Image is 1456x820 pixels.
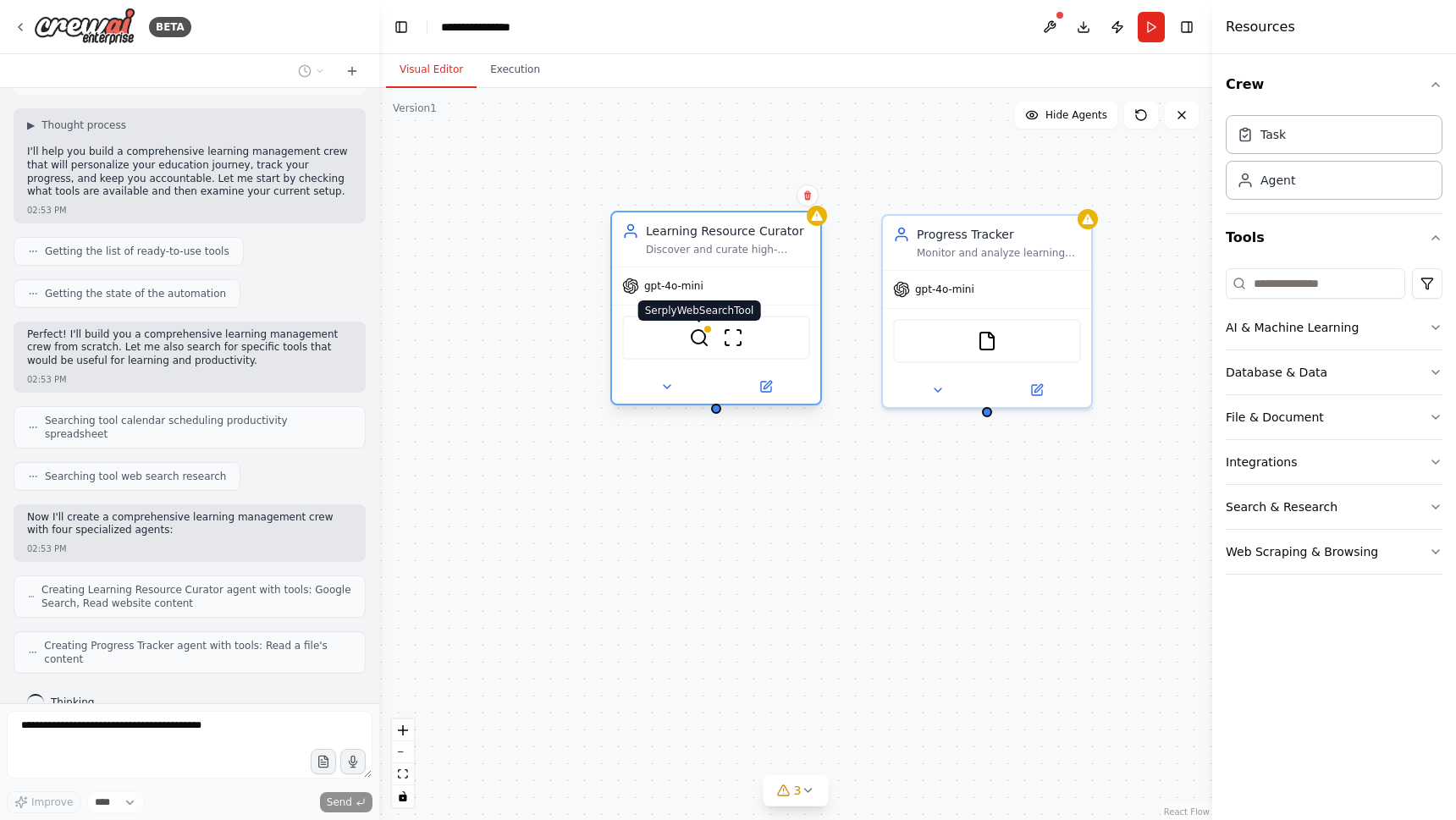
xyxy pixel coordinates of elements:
[1226,350,1442,394] button: Database & Data
[797,184,819,206] button: Delete node
[1226,214,1442,261] button: Tools
[27,118,35,132] span: ▶
[27,328,352,368] p: Perfect! I'll build you a comprehensive learning management crew from scratch. Let me also search...
[1226,17,1295,37] h4: Resources
[34,8,135,46] img: Logo
[989,380,1084,400] button: Open in side panel
[915,283,974,296] span: gpt-4o-mini
[610,214,822,409] div: Learning Resource CuratorDiscover and curate high-quality learning resources for {subject} tailor...
[41,118,126,132] span: Thought process
[1226,319,1359,336] div: AI & Machine Learning
[644,279,703,293] span: gpt-4o-mini
[311,749,336,774] button: Upload files
[1226,395,1442,439] button: File & Document
[1226,261,1442,588] div: Tools
[392,719,414,807] div: React Flow controls
[31,795,73,809] span: Improve
[1226,543,1378,560] div: Web Scraping & Browsing
[1226,409,1324,426] div: File & Document
[45,414,351,441] span: Searching tool calendar scheduling productivity spreadsheet
[1164,807,1210,817] a: React Flow attribution
[44,639,351,666] span: Creating Progress Tracker agent with tools: Read a file's content
[441,19,528,36] nav: breadcrumb
[1045,108,1107,122] span: Hide Agents
[1260,172,1295,189] div: Agent
[646,243,810,256] div: Discover and curate high-quality learning resources for {subject} tailored to {learning_level} pr...
[27,118,126,132] button: ▶Thought process
[45,470,226,483] span: Searching tool web search research
[392,785,414,807] button: toggle interactivity
[320,792,372,812] button: Send
[1175,15,1199,39] button: Hide right sidebar
[149,17,191,37] div: BETA
[389,15,413,39] button: Hide left sidebar
[27,511,352,537] p: Now I'll create a comprehensive learning management crew with four specialized agents:
[392,719,414,741] button: zoom in
[1226,108,1442,213] div: Crew
[1226,364,1327,381] div: Database & Data
[1226,440,1442,484] button: Integrations
[386,52,477,88] button: Visual Editor
[723,327,743,348] img: ScrapeWebsiteTool
[340,749,366,774] button: Click to speak your automation idea
[291,61,332,81] button: Switch to previous chat
[794,782,802,799] span: 3
[1015,102,1117,129] button: Hide Agents
[393,102,437,115] div: Version 1
[477,52,554,88] button: Execution
[27,542,67,555] div: 02:53 PM
[27,204,67,217] div: 02:53 PM
[646,223,810,239] div: Learning Resource Curator
[917,226,1081,243] div: Progress Tracker
[392,763,414,785] button: fit view
[339,61,366,81] button: Start a new chat
[1226,61,1442,108] button: Crew
[1226,305,1442,349] button: AI & Machine Learning
[1226,498,1337,515] div: Search & Research
[41,583,351,610] span: Creating Learning Resource Curator agent with tools: Google Search, Read website content
[392,741,414,763] button: zoom out
[45,245,229,258] span: Getting the list of ready-to-use tools
[1226,530,1442,574] button: Web Scraping & Browsing
[1226,454,1297,471] div: Integrations
[327,795,352,809] span: Send
[7,791,80,813] button: Improve
[764,775,829,806] button: 3
[51,696,104,709] span: Thinking...
[917,246,1081,260] div: Monitor and analyze learning progress across multiple {subject} courses and topics, track complet...
[977,331,997,351] img: FileReadTool
[1226,485,1442,529] button: Search & Research
[27,146,352,198] p: I'll help you build a comprehensive learning management crew that will personalize your education...
[689,327,709,348] img: SerplyWebSearchTool
[1260,126,1286,143] div: Task
[27,373,67,386] div: 02:53 PM
[881,214,1093,409] div: Progress TrackerMonitor and analyze learning progress across multiple {subject} courses and topic...
[45,287,226,300] span: Getting the state of the automation
[718,377,813,397] button: Open in side panel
